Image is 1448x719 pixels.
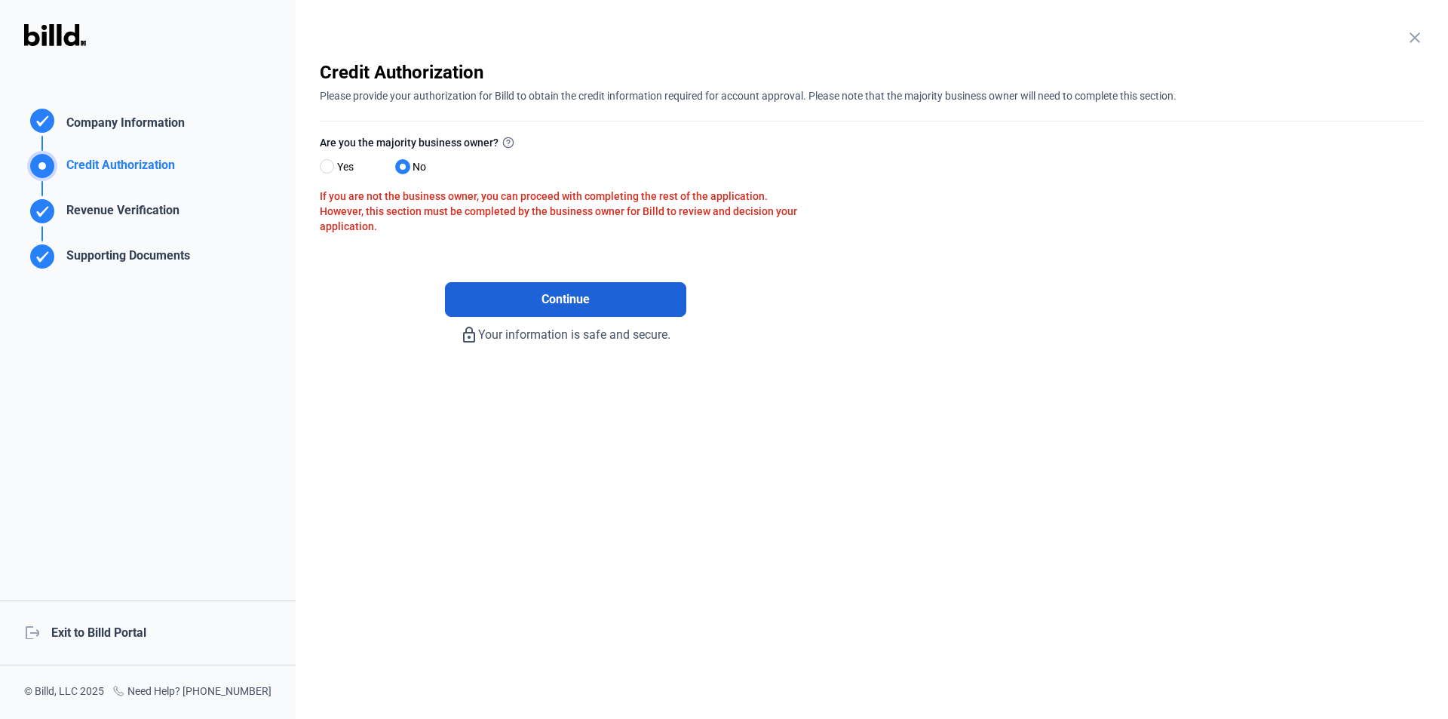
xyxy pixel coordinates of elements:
mat-icon: lock_outline [460,326,478,344]
div: Revenue Verification [60,201,179,226]
div: Need Help? [PHONE_NUMBER] [112,684,271,701]
label: Are you the majority business owner? [320,134,811,154]
div: Your information is safe and secure. [320,317,811,344]
img: Billd Logo [24,24,86,46]
div: Credit Authorization [320,60,1424,84]
span: No [406,158,426,176]
div: © Billd, LLC 2025 [24,684,104,701]
button: Continue [445,282,686,317]
mat-icon: close [1406,29,1424,47]
div: Supporting Documents [60,247,190,272]
div: Credit Authorization [60,156,175,181]
span: Yes [331,158,354,176]
div: Company Information [60,114,185,136]
div: If you are not the business owner, you can proceed with completing the rest of the application. H... [320,189,811,234]
span: Continue [541,290,590,309]
mat-icon: logout [24,624,39,639]
div: Please provide your authorization for Billd to obtain the credit information required for account... [320,84,1424,103]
